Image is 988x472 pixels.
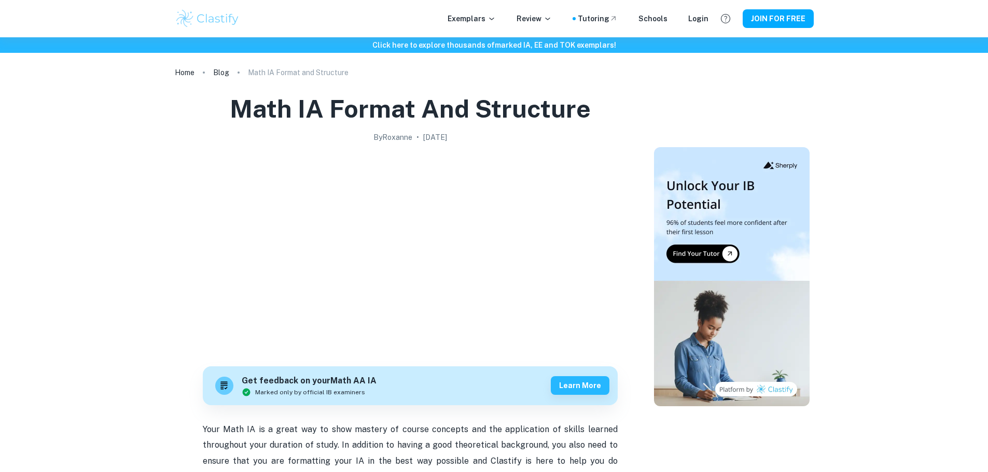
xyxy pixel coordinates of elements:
[175,8,241,29] img: Clastify logo
[416,132,419,143] p: •
[578,13,618,24] a: Tutoring
[688,13,708,24] a: Login
[2,39,986,51] h6: Click here to explore thousands of marked IA, EE and TOK exemplars !
[373,132,412,143] h2: By Roxanne
[717,10,734,27] button: Help and Feedback
[423,132,447,143] h2: [DATE]
[230,92,591,125] h1: Math IA Format and Structure
[551,376,609,395] button: Learn more
[255,388,365,397] span: Marked only by official IB examiners
[242,375,377,388] h6: Get feedback on your Math AA IA
[203,147,618,354] img: Math IA Format and Structure cover image
[213,65,229,80] a: Blog
[448,13,496,24] p: Exemplars
[517,13,552,24] p: Review
[743,9,814,28] button: JOIN FOR FREE
[175,65,194,80] a: Home
[203,366,618,405] a: Get feedback on yourMath AA IAMarked only by official IB examinersLearn more
[248,67,349,78] p: Math IA Format and Structure
[638,13,667,24] a: Schools
[654,147,810,406] img: Thumbnail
